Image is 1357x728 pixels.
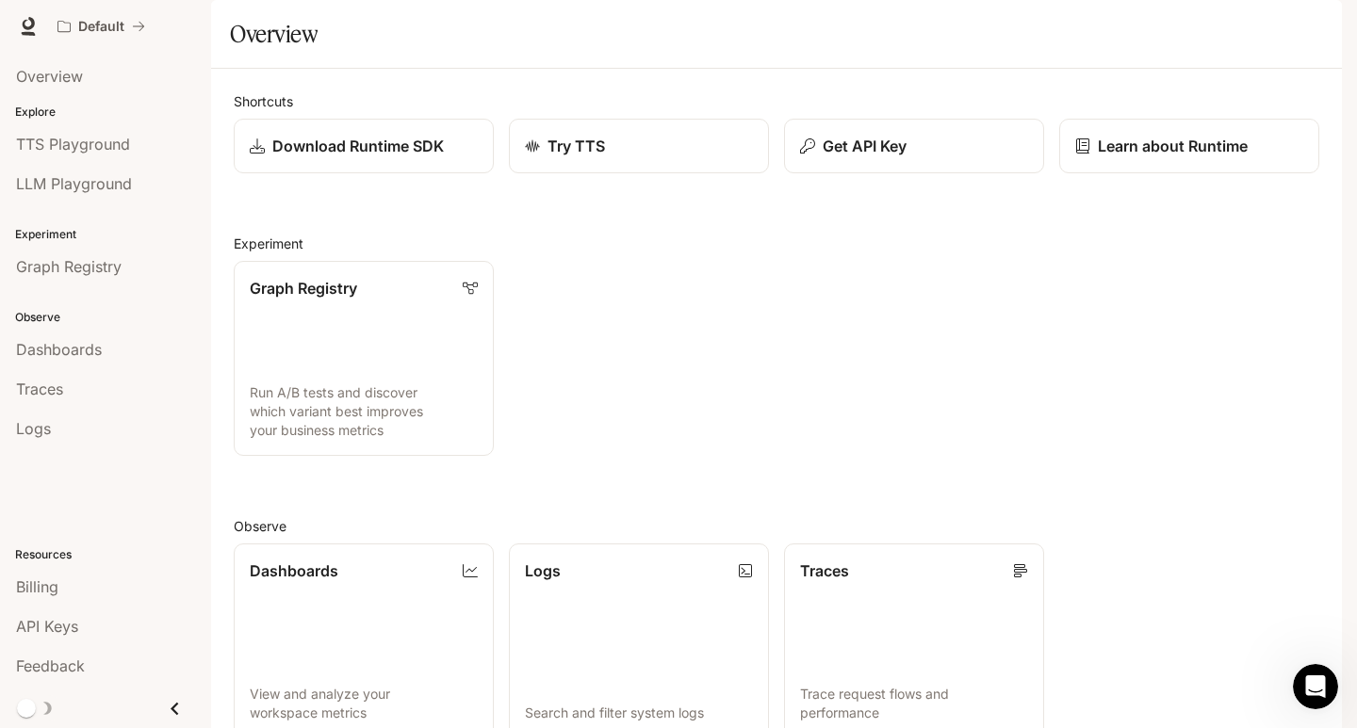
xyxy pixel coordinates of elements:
a: Try TTS [509,119,769,173]
p: Default [78,19,124,35]
h2: Shortcuts [234,91,1319,111]
iframe: Intercom live chat [1293,664,1338,709]
h1: Overview [230,15,318,53]
h2: Experiment [234,234,1319,253]
button: Get API Key [784,119,1044,173]
p: Dashboards [250,559,338,582]
h2: Observe [234,516,1319,536]
p: View and analyze your workspace metrics [250,685,478,722]
a: Download Runtime SDK [234,119,494,173]
p: Graph Registry [250,277,357,299]
p: Logs [525,559,561,582]
p: Search and filter system logs [525,704,753,722]
a: Learn about Runtime [1059,119,1319,173]
a: Graph RegistryRun A/B tests and discover which variant best improves your business metrics [234,261,494,456]
p: Get API Key [823,135,907,157]
p: Traces [800,559,849,582]
p: Run A/B tests and discover which variant best improves your business metrics [250,383,478,440]
p: Trace request flows and performance [800,685,1028,722]
p: Learn about Runtime [1098,135,1248,157]
p: Download Runtime SDK [272,135,444,157]
button: All workspaces [49,8,154,45]
p: Try TTS [548,135,605,157]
